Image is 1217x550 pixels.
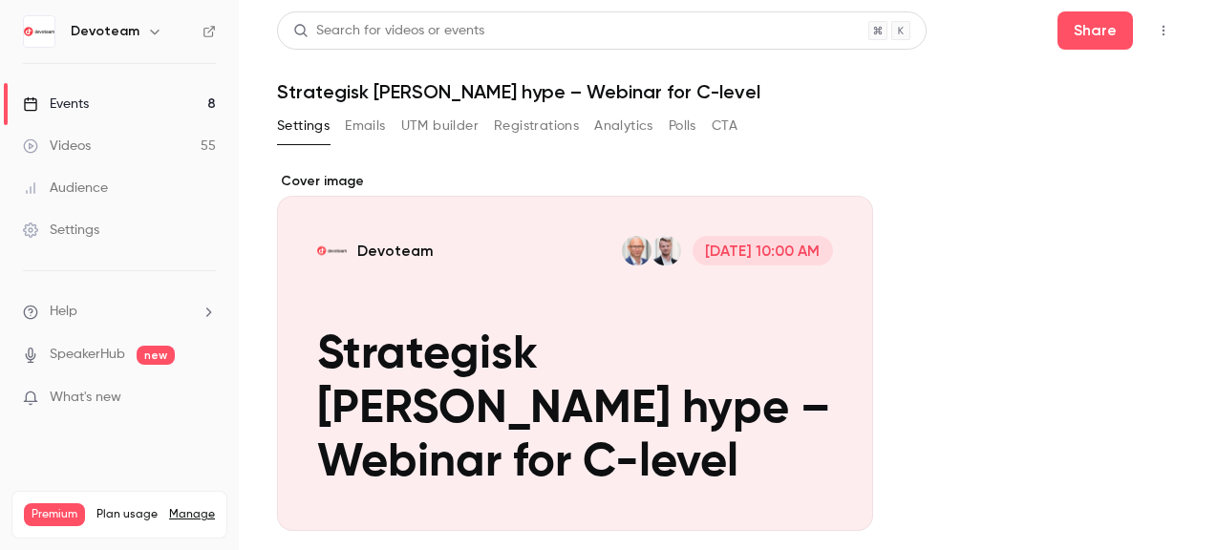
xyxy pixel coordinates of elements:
[50,345,125,365] a: SpeakerHub
[96,507,158,522] span: Plan usage
[23,302,216,322] li: help-dropdown-opener
[401,111,479,141] button: UTM builder
[23,179,108,198] div: Audience
[24,16,54,47] img: Devoteam
[712,111,737,141] button: CTA
[1057,11,1133,50] button: Share
[23,95,89,114] div: Events
[494,111,579,141] button: Registrations
[137,346,175,365] span: new
[345,111,385,141] button: Emails
[50,302,77,322] span: Help
[594,111,653,141] button: Analytics
[24,503,85,526] span: Premium
[277,111,330,141] button: Settings
[23,137,91,156] div: Videos
[71,22,139,41] h6: Devoteam
[277,80,1179,103] h1: Strategisk [PERSON_NAME] hype – Webinar for C-level
[293,21,484,41] div: Search for videos or events
[277,172,873,531] section: Cover image
[669,111,696,141] button: Polls
[277,172,873,191] label: Cover image
[23,221,99,240] div: Settings
[193,390,216,407] iframe: Noticeable Trigger
[169,507,215,522] a: Manage
[50,388,121,408] span: What's new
